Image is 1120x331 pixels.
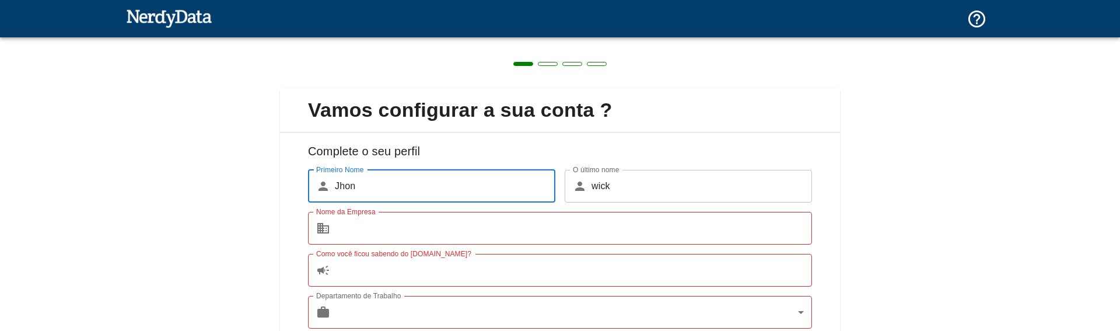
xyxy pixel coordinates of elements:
h6: Complete o seu perfil [289,142,831,170]
label: Primeiro Nome [316,165,363,175]
label: Nome da Empresa [316,207,376,217]
label: O último nome [573,165,619,175]
label: Como você ficou sabendo do [DOMAIN_NAME]? [316,249,471,259]
img: Outros produtos NerdyData.com [126,6,212,30]
span: Vamos configurar a sua conta ? [289,98,831,123]
button: Apoio e Documentação [960,2,994,36]
label: Departamento de Trabalho [316,291,401,301]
